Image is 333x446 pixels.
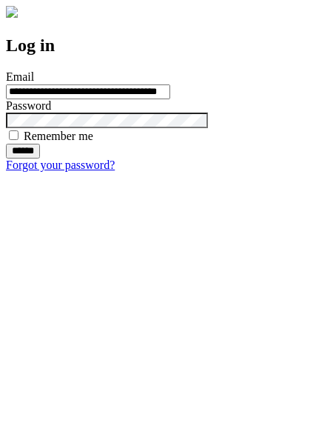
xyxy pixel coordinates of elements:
h2: Log in [6,36,327,56]
label: Password [6,99,51,112]
label: Email [6,70,34,83]
img: logo-4e3dc11c47720685a147b03b5a06dd966a58ff35d612b21f08c02c0306f2b779.png [6,6,18,18]
a: Forgot your password? [6,159,115,171]
label: Remember me [24,130,93,142]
